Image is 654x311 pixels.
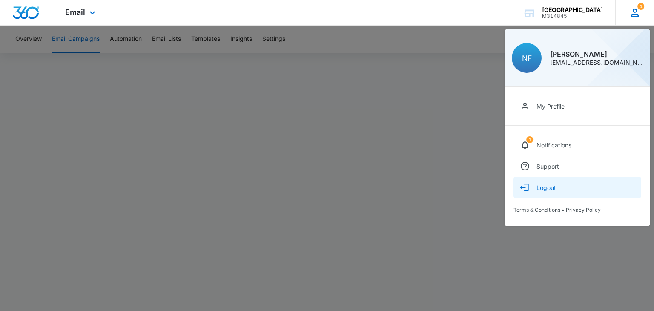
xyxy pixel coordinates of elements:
[513,155,641,177] a: Support
[542,13,603,19] div: account id
[513,95,641,117] a: My Profile
[513,207,560,213] a: Terms & Conditions
[536,184,556,191] div: Logout
[513,134,641,155] a: notifications countNotifications
[65,8,85,17] span: Email
[522,54,532,63] span: NF
[513,207,641,213] div: •
[536,163,559,170] div: Support
[526,136,533,143] span: 1
[550,60,643,66] div: [EMAIL_ADDRESS][DOMAIN_NAME]
[637,3,644,10] div: notifications count
[526,136,533,143] div: notifications count
[536,103,565,110] div: My Profile
[542,6,603,13] div: account name
[536,141,571,149] div: Notifications
[566,207,601,213] a: Privacy Policy
[550,51,643,58] div: [PERSON_NAME]
[513,177,641,198] button: Logout
[637,3,644,10] span: 1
